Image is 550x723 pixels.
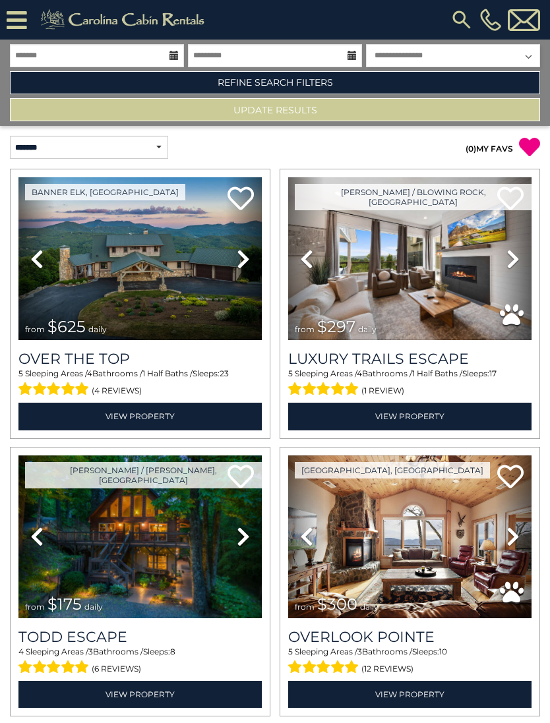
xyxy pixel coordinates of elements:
a: View Property [18,681,262,708]
span: 1 Half Baths / [142,368,193,378]
span: from [25,324,45,334]
a: Luxury Trails Escape [288,350,532,368]
img: thumbnail_168627805.jpeg [18,455,262,618]
span: 1 Half Baths / [412,368,462,378]
span: 10 [439,647,447,656]
span: (4 reviews) [92,382,142,399]
a: Add to favorites [497,463,524,492]
span: (12 reviews) [361,660,413,678]
div: Sleeping Areas / Bathrooms / Sleeps: [288,368,532,399]
a: [PERSON_NAME] / [PERSON_NAME], [GEOGRAPHIC_DATA] [25,462,262,488]
a: [PHONE_NUMBER] [477,9,504,31]
span: 4 [357,368,362,378]
span: from [295,324,315,334]
span: (1 review) [361,382,404,399]
span: 5 [288,368,293,378]
a: View Property [18,403,262,430]
span: $300 [317,594,357,614]
div: Sleeping Areas / Bathrooms / Sleeps: [288,646,532,678]
div: Sleeping Areas / Bathrooms / Sleeps: [18,646,262,678]
a: View Property [288,403,532,430]
a: Overlook Pointe [288,628,532,646]
span: from [25,602,45,612]
a: [GEOGRAPHIC_DATA], [GEOGRAPHIC_DATA] [295,462,490,478]
a: Banner Elk, [GEOGRAPHIC_DATA] [25,184,185,200]
span: 5 [18,368,23,378]
span: ( ) [466,144,476,154]
span: 3 [88,647,93,656]
span: 0 [468,144,474,154]
span: 4 [18,647,24,656]
span: $297 [317,317,355,336]
a: Add to favorites [228,185,254,214]
a: View Property [288,681,532,708]
span: daily [84,602,103,612]
img: Khaki-logo.png [34,7,216,33]
span: 5 [288,647,293,656]
span: 23 [220,368,229,378]
span: 3 [357,647,362,656]
span: 8 [170,647,175,656]
span: (6 reviews) [92,660,141,678]
img: thumbnail_168695581.jpeg [288,177,532,340]
a: (0)MY FAVS [466,144,513,154]
span: from [295,602,315,612]
a: Todd Escape [18,628,262,646]
img: thumbnail_167153549.jpeg [18,177,262,340]
img: search-regular.svg [450,8,474,32]
a: [PERSON_NAME] / Blowing Rock, [GEOGRAPHIC_DATA] [295,184,532,210]
span: daily [358,324,377,334]
a: Over The Top [18,350,262,368]
span: daily [360,602,379,612]
span: 17 [489,368,497,378]
button: Update Results [10,98,540,121]
span: 4 [87,368,92,378]
span: $175 [47,594,82,614]
div: Sleeping Areas / Bathrooms / Sleeps: [18,368,262,399]
a: Refine Search Filters [10,71,540,94]
span: $625 [47,317,86,336]
span: daily [88,324,107,334]
img: thumbnail_163477009.jpeg [288,455,532,618]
